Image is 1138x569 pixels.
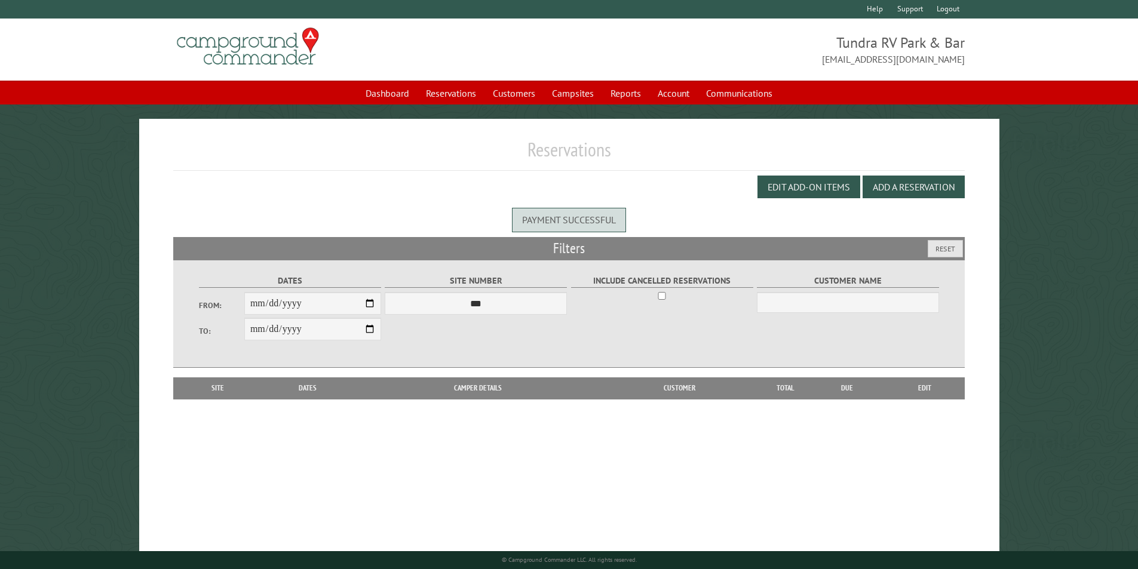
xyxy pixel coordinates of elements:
label: From: [199,300,244,311]
th: Dates [257,377,359,399]
label: Customer Name [757,274,939,288]
th: Site [179,377,257,399]
th: Camper Details [359,377,597,399]
button: Add a Reservation [863,176,965,198]
a: Communications [699,82,780,104]
a: Reports [603,82,648,104]
a: Campsites [545,82,601,104]
button: Edit Add-on Items [757,176,860,198]
img: Campground Commander [173,23,323,70]
th: Total [762,377,809,399]
label: Site Number [385,274,567,288]
label: To: [199,325,244,337]
th: Edit [885,377,965,399]
button: Reset [928,240,963,257]
small: © Campground Commander LLC. All rights reserved. [502,556,637,564]
h1: Reservations [173,138,965,171]
th: Customer [597,377,762,399]
label: Include Cancelled Reservations [571,274,753,288]
div: Payment successful [512,208,626,232]
a: Dashboard [358,82,416,104]
span: Tundra RV Park & Bar [EMAIL_ADDRESS][DOMAIN_NAME] [569,33,965,66]
label: Dates [199,274,381,288]
a: Reservations [419,82,483,104]
h2: Filters [173,237,965,260]
th: Due [809,377,885,399]
a: Account [651,82,697,104]
a: Customers [486,82,542,104]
